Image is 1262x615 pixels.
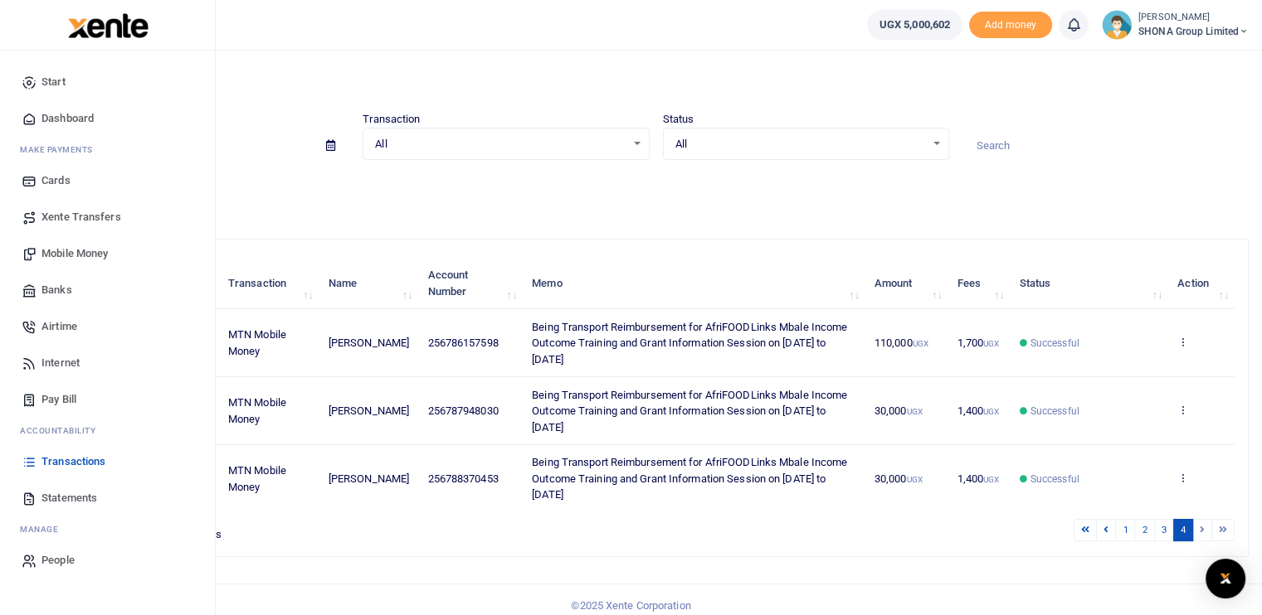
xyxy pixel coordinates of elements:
label: Transaction [363,111,420,128]
small: UGX [983,475,999,484]
span: [PERSON_NAME] [329,337,409,349]
a: Internet [13,345,202,381]
a: profile-user [PERSON_NAME] SHONA Group Limited [1102,10,1249,40]
a: Airtime [13,308,202,345]
span: 256787948030 [427,404,498,417]
a: Cards [13,162,202,199]
span: SHONA Group Limited [1138,24,1249,39]
span: MTN Mobile Money [228,396,286,425]
img: profile-user [1102,10,1132,40]
th: Name: activate to sort column ascending [319,258,419,309]
span: All [675,136,925,153]
th: Action: activate to sort column ascending [1168,258,1235,309]
span: Transactions [41,453,105,470]
span: Successful [1031,404,1079,419]
a: Pay Bill [13,381,202,418]
small: UGX [913,339,928,348]
span: Add money [969,12,1052,39]
div: Showing 31 to 33 of 33 entries [77,517,553,543]
span: 1,400 [957,472,1000,485]
span: Being Transport Reimbursement for AfriFOODLinks Mbale Income Outcome Training and Grant Informati... [532,389,847,433]
a: Start [13,64,202,100]
li: Wallet ballance [860,10,969,40]
span: 110,000 [875,337,928,349]
a: 2 [1134,519,1154,541]
span: 1,700 [957,337,1000,349]
span: Successful [1031,336,1079,351]
span: ake Payments [28,143,93,156]
span: Cards [41,172,71,189]
span: Successful [1031,472,1079,487]
small: UGX [906,475,922,484]
small: UGX [983,339,999,348]
span: Statements [41,490,97,506]
span: Being Transport Reimbursement for AfriFOODLinks Mbale Income Outcome Training and Grant Informati... [532,321,847,366]
span: Start [41,74,66,90]
span: Pay Bill [41,391,76,408]
a: Mobile Money [13,235,202,272]
th: Transaction: activate to sort column ascending [219,258,319,309]
span: Dashboard [41,110,94,127]
span: countability [32,424,95,437]
a: UGX 5,000,602 [867,10,962,40]
span: Xente Transfers [41,209,121,225]
li: M [13,516,202,542]
img: logo-large [68,13,149,38]
th: Fees: activate to sort column ascending [948,258,1010,309]
h4: Transactions [63,71,1249,90]
input: Search [962,132,1249,160]
li: Toup your wallet [969,12,1052,39]
th: Status: activate to sort column ascending [1010,258,1168,309]
span: MTN Mobile Money [228,464,286,493]
a: 4 [1173,519,1193,541]
span: anage [28,523,59,535]
a: People [13,542,202,579]
span: 256786157598 [427,337,498,349]
a: Add money [969,17,1052,30]
span: 30,000 [875,404,923,417]
span: Internet [41,355,80,371]
span: MTN Mobile Money [228,328,286,357]
th: Amount: activate to sort column ascending [865,258,948,309]
label: Status [663,111,694,128]
a: logo-small logo-large logo-large [66,18,149,31]
span: All [375,136,625,153]
li: Ac [13,418,202,443]
a: Xente Transfers [13,199,202,235]
th: Memo: activate to sort column ascending [523,258,865,309]
a: Transactions [13,443,202,480]
span: Being Transport Reimbursement for AfriFOODLinks Mbale Income Outcome Training and Grant Informati... [532,456,847,501]
span: UGX 5,000,602 [880,17,950,33]
small: UGX [983,407,999,416]
a: Statements [13,480,202,516]
a: Dashboard [13,100,202,137]
a: Banks [13,272,202,308]
span: People [41,552,75,569]
span: Airtime [41,318,77,335]
span: 1,400 [957,404,1000,417]
p: Download [63,180,1249,197]
th: Account Number: activate to sort column ascending [418,258,523,309]
span: 256788370453 [427,472,498,485]
a: 1 [1115,519,1135,541]
span: [PERSON_NAME] [329,472,409,485]
small: [PERSON_NAME] [1138,11,1249,25]
span: Mobile Money [41,245,108,262]
span: 30,000 [875,472,923,485]
li: M [13,137,202,162]
span: [PERSON_NAME] [329,404,409,417]
div: Open Intercom Messenger [1206,559,1245,598]
a: 3 [1154,519,1174,541]
span: Banks [41,282,72,298]
small: UGX [906,407,922,416]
